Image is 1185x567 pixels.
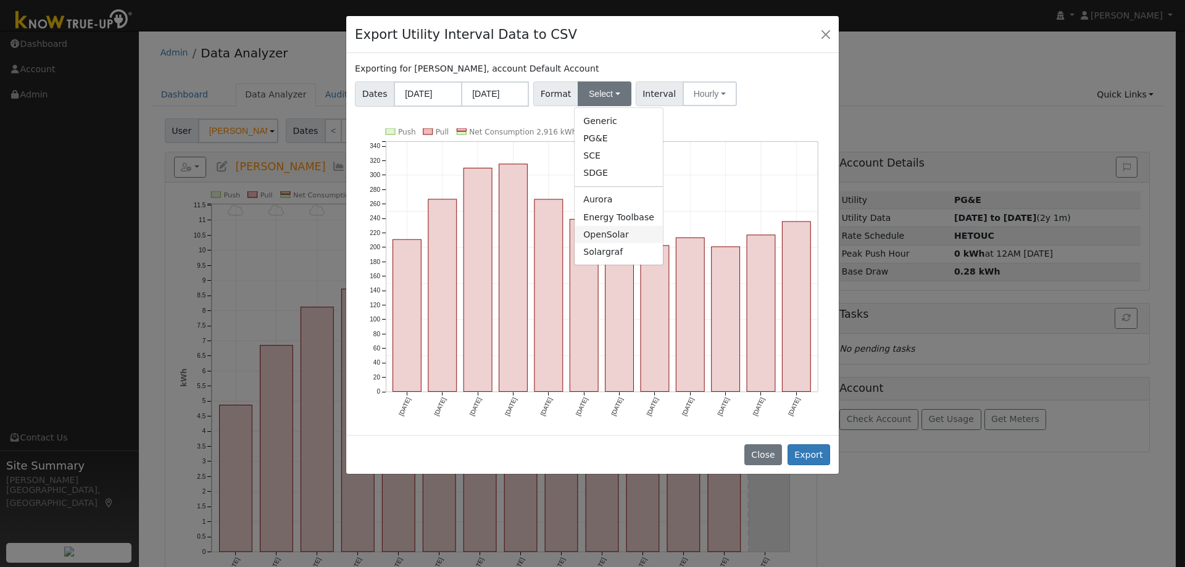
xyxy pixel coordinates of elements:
rect: onclick="" [464,168,492,391]
text: 120 [370,302,380,308]
h4: Export Utility Interval Data to CSV [355,25,577,44]
text: Net Consumption 2,916 kWh [469,128,576,136]
text: 20 [373,374,381,381]
text: [DATE] [787,396,801,416]
text: [DATE] [646,396,660,416]
rect: onclick="" [428,199,457,392]
a: Aurora [575,191,663,209]
rect: onclick="" [393,239,422,391]
a: Solargraf [575,243,663,260]
button: Hourly [683,81,737,106]
text: [DATE] [610,396,624,416]
rect: onclick="" [570,219,598,391]
span: Dates [355,81,394,107]
a: OpenSolar [575,226,663,243]
text: [DATE] [504,396,518,416]
text: 340 [370,143,380,149]
text: [DATE] [539,396,554,416]
rect: onclick="" [499,164,528,392]
text: [DATE] [575,396,589,416]
rect: onclick="" [712,247,740,392]
text: 300 [370,172,380,178]
text: 140 [370,287,380,294]
text: 100 [370,316,380,323]
rect: onclick="" [783,221,811,391]
text: 0 [377,388,381,395]
label: Exporting for [PERSON_NAME], account Default Account [355,62,599,75]
rect: onclick="" [676,238,704,391]
text: 220 [370,230,380,236]
a: SCE [575,147,663,165]
text: 40 [373,359,381,366]
a: SDGE [575,165,663,182]
text: 80 [373,330,381,337]
span: Interval [636,81,683,106]
text: [DATE] [681,396,695,416]
text: Push [398,128,416,136]
text: 320 [370,157,380,164]
text: 200 [370,244,380,250]
text: 240 [370,215,380,221]
rect: onclick="" [605,217,634,391]
text: 260 [370,201,380,207]
a: Energy Toolbase [575,209,663,226]
a: PG&E [575,130,663,147]
text: [DATE] [468,396,483,416]
button: Select [578,81,631,106]
button: Export [788,444,830,465]
text: [DATE] [716,396,730,416]
a: Generic [575,112,663,130]
text: [DATE] [752,396,766,416]
rect: onclick="" [641,246,669,392]
button: Close [817,25,834,43]
text: [DATE] [397,396,412,416]
text: 60 [373,345,381,352]
rect: onclick="" [747,235,775,392]
button: Close [744,444,782,465]
text: Pull [436,128,449,136]
span: Format [533,81,578,106]
text: [DATE] [433,396,447,416]
text: 160 [370,273,380,279]
text: 180 [370,258,380,265]
rect: onclick="" [534,199,563,392]
text: 280 [370,186,380,192]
